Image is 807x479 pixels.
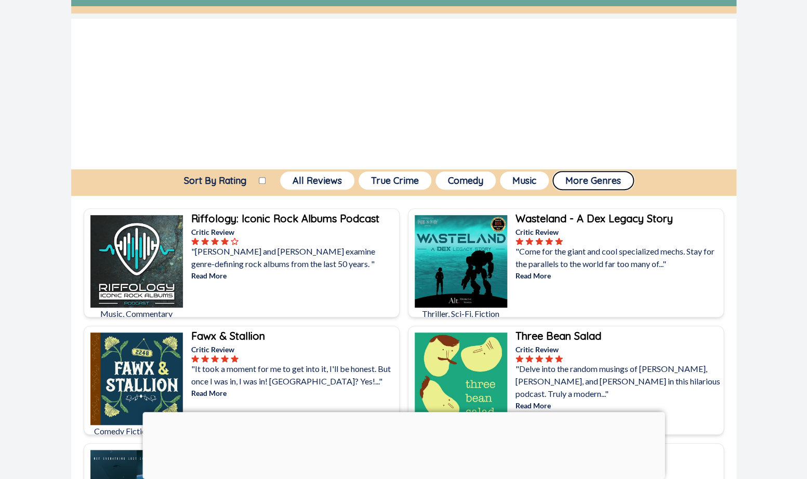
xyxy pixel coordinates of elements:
p: Critic Review [515,227,721,237]
p: Critic Review [191,344,397,355]
p: Read More [515,270,721,281]
b: Riffology: Iconic Rock Albums Podcast [191,212,379,225]
button: More Genres [553,171,633,190]
a: Comedy [433,169,498,192]
p: "Delve into the random musings of [PERSON_NAME], [PERSON_NAME], and [PERSON_NAME] in this hilario... [515,363,721,400]
a: Music [498,169,551,192]
img: Fawx & Stallion [90,332,183,425]
button: All Reviews [280,171,354,190]
img: Three Bean Salad [415,332,507,425]
img: Riffology: Iconic Rock Albums Podcast [90,215,183,308]
iframe: Advertisement [92,19,716,164]
a: Riffology: Iconic Rock Albums PodcastMusic, CommentaryRiffology: Iconic Rock Albums PodcastCritic... [84,208,400,317]
a: All Reviews [278,169,356,192]
label: Sort By Rating [171,175,259,187]
p: "Come for the giant and cool specialized mechs. Stay for the parallels to the world far too many ... [515,245,721,270]
p: Music, Commentary [90,308,183,320]
button: Music [500,171,549,190]
b: Three Bean Salad [515,329,601,342]
a: True Crime [356,169,433,192]
a: Wasteland - A Dex Legacy StoryThriller, Sci-Fi, FictionWasteland - A Dex Legacy StoryCritic Revie... [408,208,724,317]
p: Thriller, Sci-Fi, Fiction [415,308,507,320]
p: Critic Review [515,344,721,355]
p: Comedy Fiction, Fiction [90,425,183,437]
button: Comedy [435,171,496,190]
img: Wasteland - A Dex Legacy Story [415,215,507,308]
p: "It took a moment for me to get into it, I'll be honest. But once I was in, I was in! [GEOGRAPHIC... [191,363,397,388]
b: Wasteland - A Dex Legacy Story [515,212,673,225]
a: Fawx & StallionComedy Fiction, FictionFawx & StallionCritic Review"It took a moment for me to get... [84,326,400,435]
p: Read More [515,400,721,411]
p: Read More [191,270,397,281]
p: Critic Review [191,227,397,237]
button: True Crime [359,171,431,190]
p: Read More [191,388,397,398]
p: "[PERSON_NAME] and [PERSON_NAME] examine genre-defining rock albums from the last 50 years. " [191,245,397,270]
b: Fawx & Stallion [191,329,265,342]
a: Three Bean SaladComedyThree Bean SaladCritic Review"Delve into the random musings of [PERSON_NAME... [408,326,724,435]
iframe: Advertisement [142,412,665,476]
